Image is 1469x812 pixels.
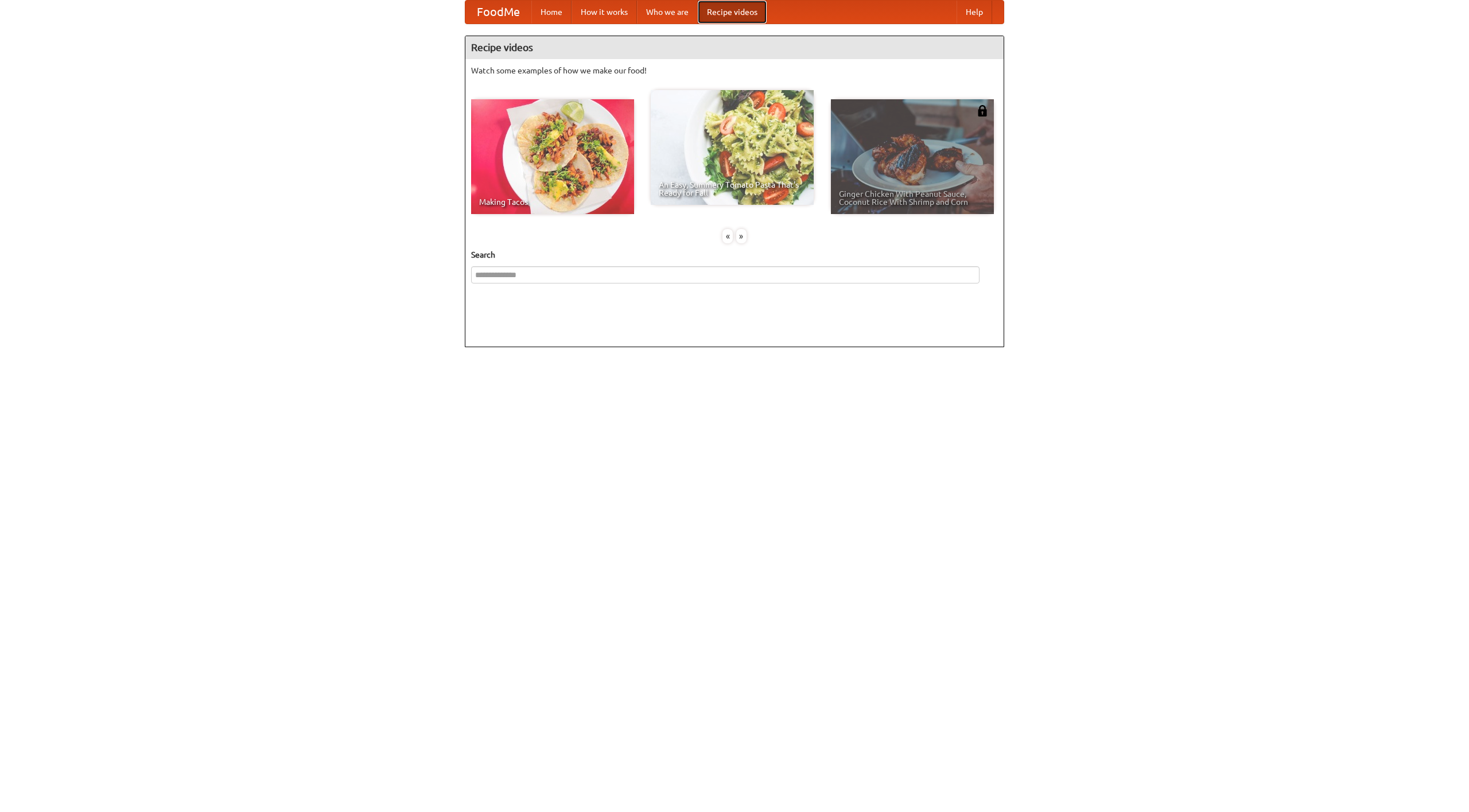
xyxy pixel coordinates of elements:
div: » [736,229,747,243]
a: FoodMe [465,1,531,24]
div: « [722,229,733,243]
h4: Recipe videos [465,36,1004,59]
span: An Easy, Summery Tomato Pasta That's Ready for Fall [659,181,806,197]
a: How it works [572,1,637,24]
a: Who we are [637,1,698,24]
h5: Search [471,249,998,261]
a: Help [957,1,992,24]
a: Recipe videos [698,1,767,24]
span: Making Tacos [479,198,626,206]
a: Home [531,1,572,24]
a: An Easy, Summery Tomato Pasta That's Ready for Fall [651,90,814,205]
p: Watch some examples of how we make our food! [471,65,998,76]
img: 483408.png [977,105,988,116]
a: Making Tacos [471,99,634,214]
